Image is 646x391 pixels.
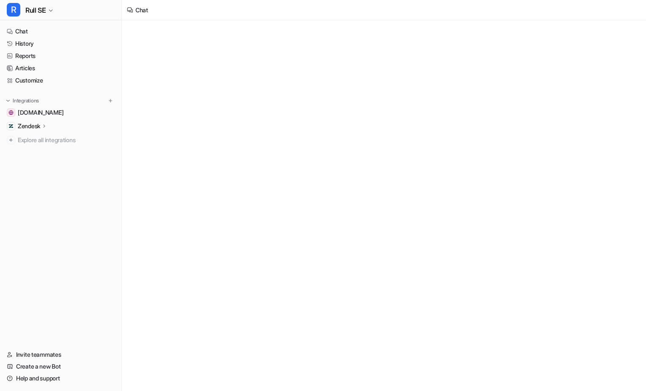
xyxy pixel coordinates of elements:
[3,96,41,105] button: Integrations
[8,124,14,129] img: Zendesk
[3,361,118,372] a: Create a new Bot
[3,134,118,146] a: Explore all integrations
[3,50,118,62] a: Reports
[3,74,118,86] a: Customize
[7,3,20,17] span: R
[5,98,11,104] img: expand menu
[3,38,118,50] a: History
[8,110,14,115] img: www.evobike.se
[3,372,118,384] a: Help and support
[108,98,113,104] img: menu_add.svg
[3,349,118,361] a: Invite teammates
[3,25,118,37] a: Chat
[18,133,115,147] span: Explore all integrations
[18,108,63,117] span: [DOMAIN_NAME]
[13,97,39,104] p: Integrations
[135,6,148,14] div: Chat
[7,136,15,144] img: explore all integrations
[25,4,46,16] span: Rull SE
[3,107,118,118] a: www.evobike.se[DOMAIN_NAME]
[18,122,40,130] p: Zendesk
[3,62,118,74] a: Articles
